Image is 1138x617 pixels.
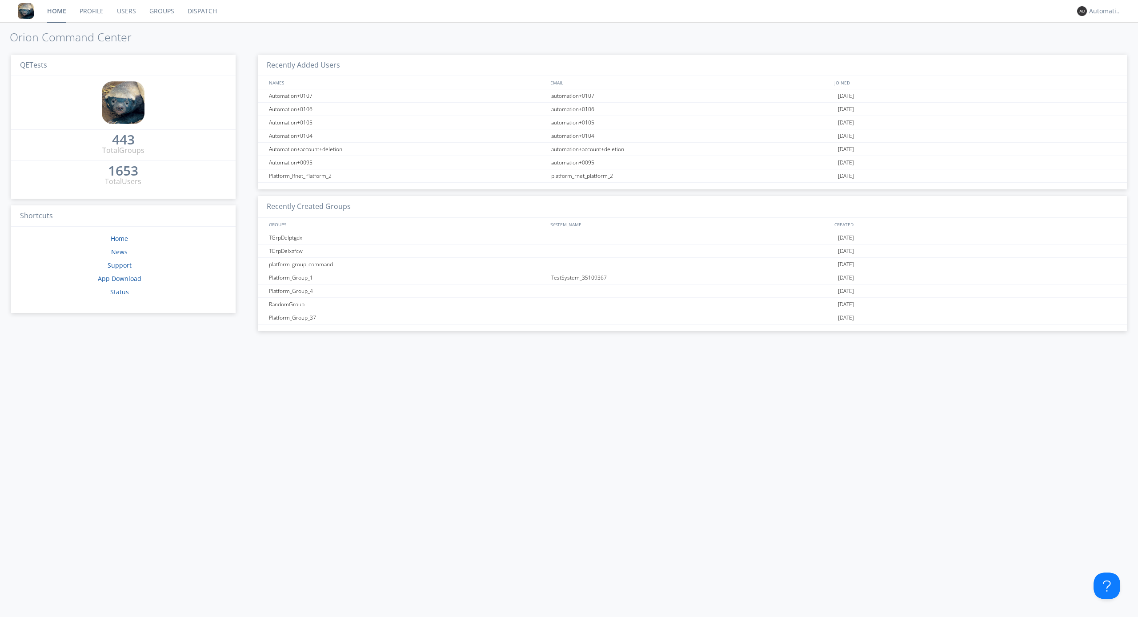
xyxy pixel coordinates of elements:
[549,143,836,156] div: automation+account+deletion
[258,196,1127,218] h3: Recently Created Groups
[258,103,1127,116] a: Automation+0106automation+0106[DATE]
[11,205,236,227] h3: Shortcuts
[258,284,1127,298] a: Platform_Group_4[DATE]
[258,116,1127,129] a: Automation+0105automation+0105[DATE]
[838,271,854,284] span: [DATE]
[838,258,854,271] span: [DATE]
[267,76,546,89] div: NAMES
[267,169,549,182] div: Platform_Rnet_Platform_2
[838,298,854,311] span: [DATE]
[838,231,854,244] span: [DATE]
[838,284,854,298] span: [DATE]
[111,248,128,256] a: News
[548,218,832,231] div: SYSTEM_NAME
[258,244,1127,258] a: TGrpDelxafcw[DATE]
[20,60,47,70] span: QETests
[549,103,836,116] div: automation+0106
[1094,573,1120,599] iframe: Toggle Customer Support
[267,244,549,257] div: TGrpDelxafcw
[258,258,1127,271] a: platform_group_command[DATE]
[258,311,1127,325] a: Platform_Group_37[DATE]
[838,103,854,116] span: [DATE]
[1089,7,1122,16] div: Automation+0004
[112,135,135,145] a: 443
[102,145,144,156] div: Total Groups
[832,76,1118,89] div: JOINED
[110,288,129,296] a: Status
[267,231,549,244] div: TGrpDelptgdx
[267,89,549,102] div: Automation+0107
[108,166,138,175] div: 1653
[549,156,836,169] div: automation+0095
[267,218,546,231] div: GROUPS
[838,89,854,103] span: [DATE]
[108,166,138,176] a: 1653
[549,129,836,142] div: automation+0104
[549,116,836,129] div: automation+0105
[838,156,854,169] span: [DATE]
[258,143,1127,156] a: Automation+account+deletionautomation+account+deletion[DATE]
[267,284,549,297] div: Platform_Group_4
[838,129,854,143] span: [DATE]
[267,129,549,142] div: Automation+0104
[258,129,1127,143] a: Automation+0104automation+0104[DATE]
[258,231,1127,244] a: TGrpDelptgdx[DATE]
[838,169,854,183] span: [DATE]
[267,143,549,156] div: Automation+account+deletion
[98,274,141,283] a: App Download
[105,176,141,187] div: Total Users
[838,116,854,129] span: [DATE]
[838,143,854,156] span: [DATE]
[267,116,549,129] div: Automation+0105
[838,311,854,325] span: [DATE]
[838,244,854,258] span: [DATE]
[258,271,1127,284] a: Platform_Group_1TestSystem_35109367[DATE]
[549,169,836,182] div: platform_rnet_platform_2
[258,55,1127,76] h3: Recently Added Users
[258,169,1127,183] a: Platform_Rnet_Platform_2platform_rnet_platform_2[DATE]
[548,76,832,89] div: EMAIL
[832,218,1118,231] div: CREATED
[267,271,549,284] div: Platform_Group_1
[258,89,1127,103] a: Automation+0107automation+0107[DATE]
[258,298,1127,311] a: RandomGroup[DATE]
[549,89,836,102] div: automation+0107
[267,258,549,271] div: platform_group_command
[112,135,135,144] div: 443
[267,103,549,116] div: Automation+0106
[102,81,144,124] img: 8ff700cf5bab4eb8a436322861af2272
[111,234,128,243] a: Home
[258,156,1127,169] a: Automation+0095automation+0095[DATE]
[267,311,549,324] div: Platform_Group_37
[108,261,132,269] a: Support
[267,156,549,169] div: Automation+0095
[267,298,549,311] div: RandomGroup
[1077,6,1087,16] img: 373638.png
[18,3,34,19] img: 8ff700cf5bab4eb8a436322861af2272
[549,271,836,284] div: TestSystem_35109367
